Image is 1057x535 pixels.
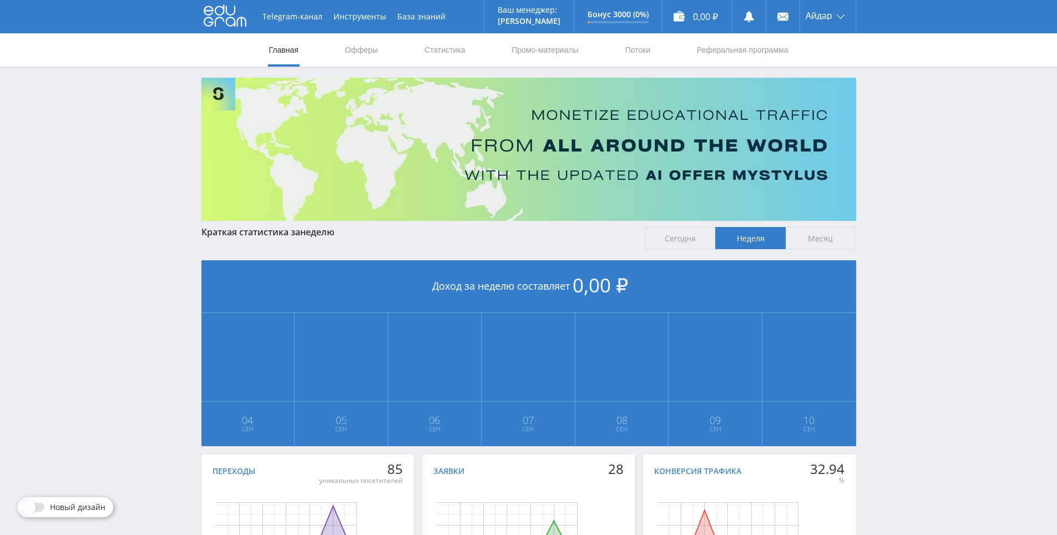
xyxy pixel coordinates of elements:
a: Реферальная программа [696,33,790,67]
div: 32.94 [810,461,844,477]
div: 85 [319,461,403,477]
span: 08 [576,416,668,425]
a: Потоки [624,33,651,67]
span: 0,00 ₽ [573,272,628,298]
span: 07 [482,416,574,425]
p: Бонус 3000 (0%) [588,10,649,19]
p: [PERSON_NAME] [498,17,560,26]
span: Сегодня [645,227,715,249]
span: 10 [763,416,856,425]
span: Сен [389,425,481,433]
span: Сен [482,425,574,433]
span: Месяц [786,227,856,249]
span: Неделя [715,227,786,249]
div: 28 [608,461,624,477]
span: 09 [669,416,761,425]
span: Сен [763,425,856,433]
a: Офферы [344,33,380,67]
span: Сен [576,425,668,433]
span: 04 [202,416,294,425]
div: % [810,476,844,485]
span: 05 [295,416,387,425]
div: Доход за неделю составляет [201,260,856,313]
p: Ваш менеджер: [498,6,560,14]
div: Конверсия трафика [654,467,741,476]
div: Краткая статистика за [201,227,634,237]
span: Сен [295,425,387,433]
span: 06 [389,416,481,425]
a: Статистика [423,33,467,67]
div: уникальных посетителей [319,476,403,485]
span: Сен [669,425,761,433]
span: Сен [202,425,294,433]
div: Переходы [213,467,255,476]
a: Главная [268,33,300,67]
a: Промо-материалы [510,33,579,67]
span: Айдар [806,11,832,20]
span: неделю [300,226,335,238]
div: Заявки [433,467,464,476]
span: Новый дизайн [50,503,105,512]
img: Banner [201,78,856,221]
